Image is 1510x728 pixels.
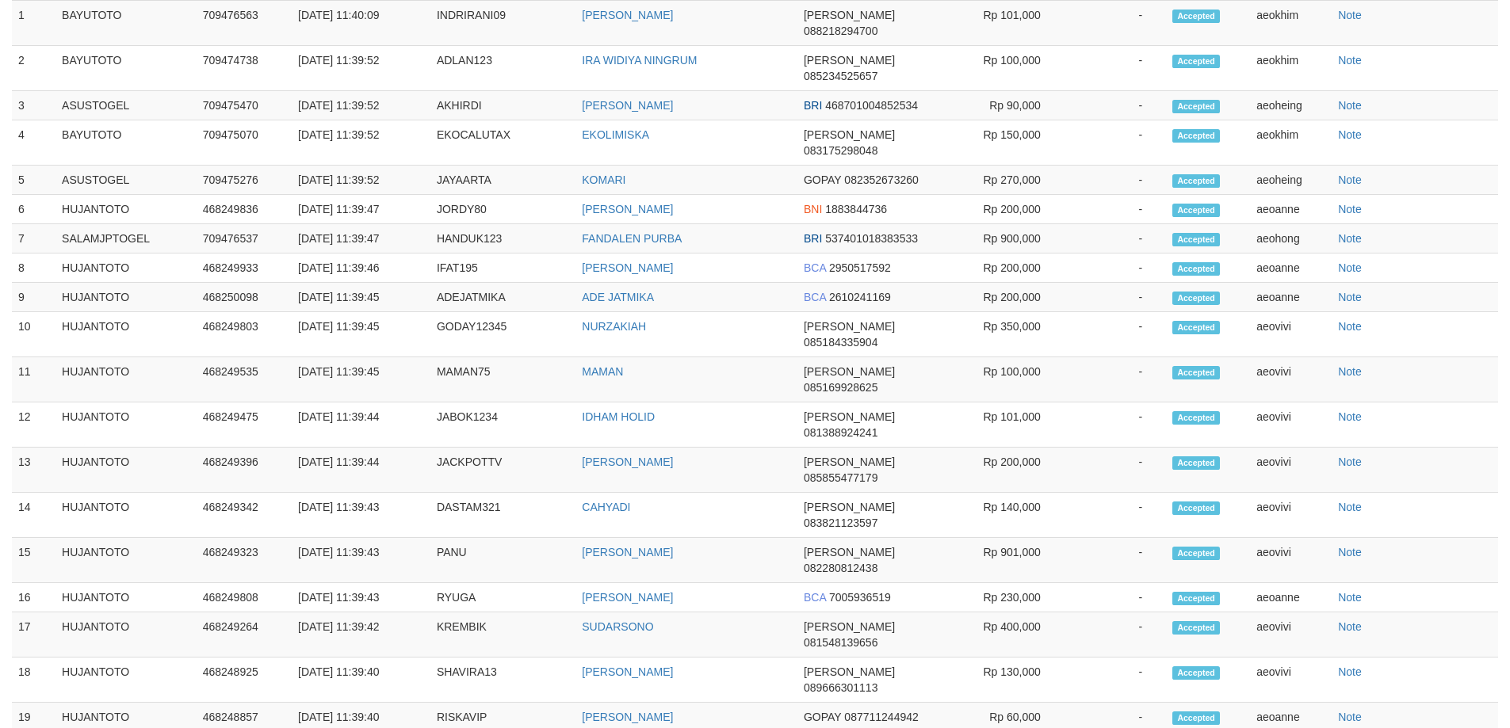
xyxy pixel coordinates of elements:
[1338,365,1362,378] a: Note
[1338,173,1362,186] a: Note
[582,591,673,604] a: [PERSON_NAME]
[1250,612,1332,657] td: aeovivi
[1065,612,1166,657] td: -
[582,501,630,513] a: CAHYADI
[12,166,55,195] td: 5
[582,455,673,468] a: [PERSON_NAME]
[12,657,55,703] td: 18
[945,583,1065,612] td: Rp 230,000
[1065,312,1166,357] td: -
[430,283,575,312] td: ADEJATMIKA
[582,261,673,274] a: [PERSON_NAME]
[1250,120,1332,166] td: aeokhim
[804,365,895,378] span: [PERSON_NAME]
[1065,120,1166,166] td: -
[12,120,55,166] td: 4
[1338,128,1362,141] a: Note
[945,612,1065,657] td: Rp 400,000
[804,70,877,82] span: 085234525657
[430,224,575,253] td: HANDUK123
[804,410,895,423] span: [PERSON_NAME]
[430,120,575,166] td: EKOCALUTAX
[804,546,895,558] span: [PERSON_NAME]
[1250,46,1332,91] td: aeokhim
[55,120,197,166] td: BAYUTOTO
[1065,46,1166,91] td: -
[1065,357,1166,402] td: -
[292,46,430,91] td: [DATE] 11:39:52
[430,538,575,583] td: PANU
[1172,621,1220,635] span: Accepted
[55,612,197,657] td: HUJANTOTO
[55,224,197,253] td: SALAMJPTOGEL
[804,665,895,678] span: [PERSON_NAME]
[55,357,197,402] td: HUJANTOTO
[804,381,877,394] span: 085169928625
[804,516,877,529] span: 083821123597
[1065,583,1166,612] td: -
[1250,657,1332,703] td: aeovivi
[55,46,197,91] td: BAYUTOTO
[197,46,292,91] td: 709474738
[292,120,430,166] td: [DATE] 11:39:52
[945,538,1065,583] td: Rp 901,000
[55,91,197,120] td: ASUSTOGEL
[12,402,55,448] td: 12
[55,253,197,283] td: HUJANTOTO
[582,410,655,423] a: IDHAM HOLID
[1338,261,1362,274] a: Note
[12,357,55,402] td: 11
[804,711,841,723] span: GOPAY
[804,620,895,633] span: [PERSON_NAME]
[12,493,55,538] td: 14
[292,166,430,195] td: [DATE] 11:39:52
[292,402,430,448] td: [DATE] 11:39:44
[804,562,877,574] span: 082280812438
[430,195,575,224] td: JORDY80
[1172,129,1220,143] span: Accepted
[804,9,895,21] span: [PERSON_NAME]
[804,173,841,186] span: GOPAY
[1250,283,1332,312] td: aeoanne
[1338,320,1362,333] a: Note
[1065,195,1166,224] td: -
[1065,91,1166,120] td: -
[945,357,1065,402] td: Rp 100,000
[582,291,654,303] a: ADE JATMIKA
[804,291,826,303] span: BCA
[55,657,197,703] td: HUJANTOTO
[829,291,891,303] span: 2610241169
[430,46,575,91] td: ADLAN123
[12,283,55,312] td: 9
[829,261,891,274] span: 2950517592
[12,538,55,583] td: 15
[12,312,55,357] td: 10
[945,657,1065,703] td: Rp 130,000
[1338,410,1362,423] a: Note
[1172,55,1220,68] span: Accepted
[1172,666,1220,680] span: Accepted
[945,46,1065,91] td: Rp 100,000
[582,54,697,67] a: IRA WIDIYA NINGRUM
[582,9,673,21] a: [PERSON_NAME]
[1065,253,1166,283] td: -
[804,144,877,157] span: 083175298048
[1172,233,1220,246] span: Accepted
[1172,100,1220,113] span: Accepted
[1172,292,1220,305] span: Accepted
[582,665,673,678] a: [PERSON_NAME]
[430,91,575,120] td: AKHIRDI
[1065,283,1166,312] td: -
[292,538,430,583] td: [DATE] 11:39:43
[292,657,430,703] td: [DATE] 11:39:40
[1250,583,1332,612] td: aeoanne
[582,320,646,333] a: NURZAKIAH
[844,173,918,186] span: 082352673260
[1172,262,1220,276] span: Accepted
[825,232,918,245] span: 537401018383533
[804,591,826,604] span: BCA
[1338,99,1362,112] a: Note
[1250,312,1332,357] td: aeovivi
[292,283,430,312] td: [DATE] 11:39:45
[12,195,55,224] td: 6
